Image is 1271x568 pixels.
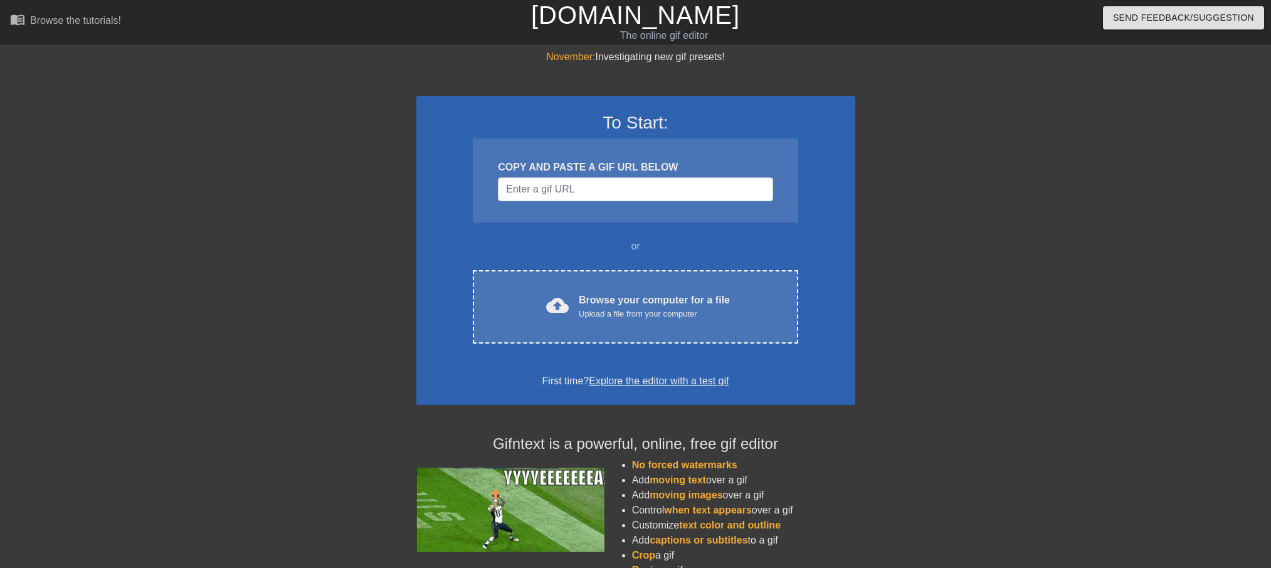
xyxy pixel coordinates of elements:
[650,535,747,545] span: captions or subtitles
[498,177,773,201] input: Username
[664,505,752,515] span: when text appears
[589,376,729,386] a: Explore the editor with a test gif
[433,112,839,134] h3: To Start:
[433,374,839,389] div: First time?
[531,1,740,29] a: [DOMAIN_NAME]
[679,520,781,530] span: text color and outline
[416,50,855,65] div: Investigating new gif presets!
[10,12,25,27] span: menu_book
[416,468,604,552] img: football_small.gif
[430,28,899,43] div: The online gif editor
[10,12,121,31] a: Browse the tutorials!
[579,308,730,320] div: Upload a file from your computer
[30,15,121,26] div: Browse the tutorials!
[546,51,595,62] span: November:
[416,435,855,453] h4: Gifntext is a powerful, online, free gif editor
[579,293,730,320] div: Browse your computer for a file
[632,473,855,488] li: Add over a gif
[632,518,855,533] li: Customize
[632,533,855,548] li: Add to a gif
[1103,6,1264,29] button: Send Feedback/Suggestion
[632,503,855,518] li: Control over a gif
[1113,10,1254,26] span: Send Feedback/Suggestion
[632,460,737,470] span: No forced watermarks
[650,475,706,485] span: moving text
[650,490,722,500] span: moving images
[546,294,569,317] span: cloud_upload
[632,488,855,503] li: Add over a gif
[632,548,855,563] li: a gif
[498,160,773,175] div: COPY AND PASTE A GIF URL BELOW
[632,550,655,560] span: Crop
[449,239,823,254] div: or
